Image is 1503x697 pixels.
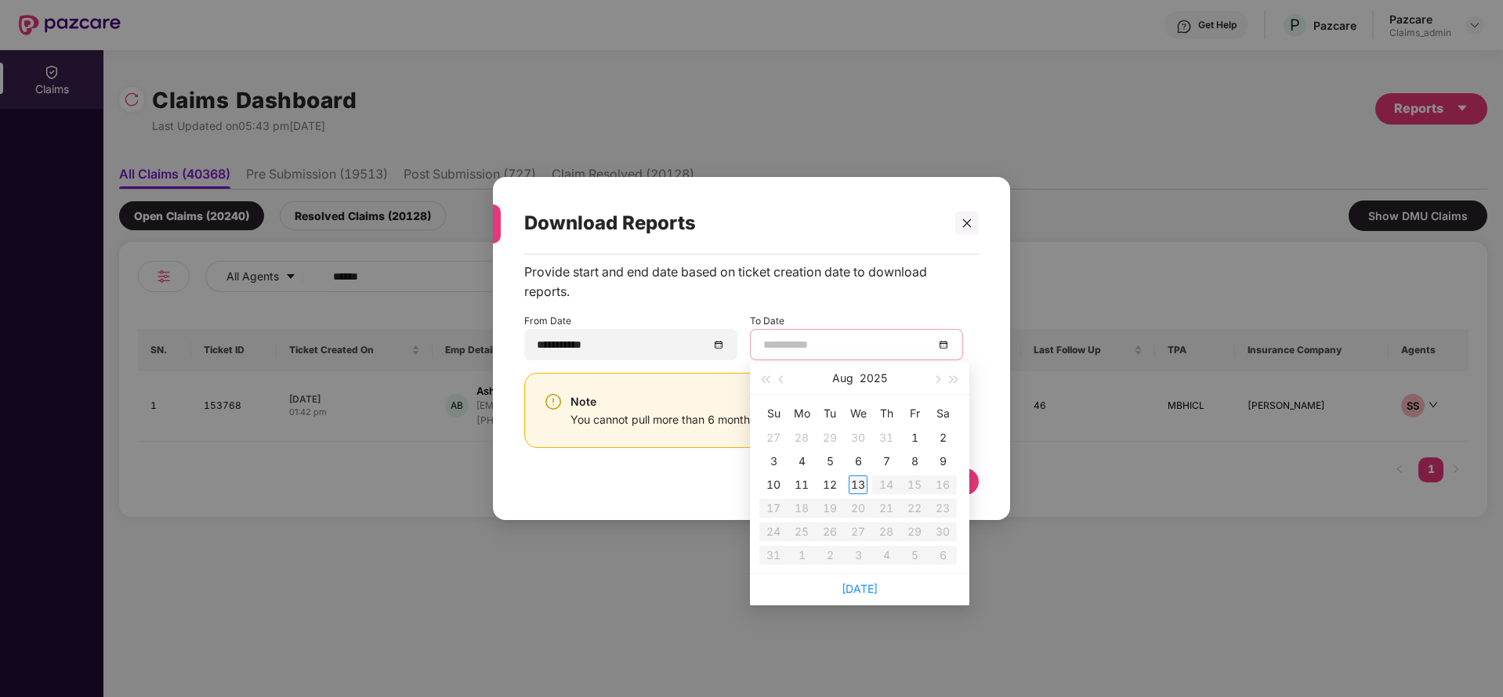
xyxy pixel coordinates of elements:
div: 6 [849,452,867,471]
td: 2025-08-01 [900,426,929,450]
td: 2025-07-29 [816,426,844,450]
td: 2025-08-05 [816,450,844,473]
td: 2025-08-04 [788,450,816,473]
span: close [962,218,972,229]
div: 12 [820,475,839,494]
td: 2025-08-02 [929,426,957,450]
th: Mo [788,401,816,426]
td: 2025-08-12 [816,473,844,497]
div: From Date [524,314,737,360]
div: 5 [820,452,839,471]
button: Aug [832,363,853,394]
div: 4 [792,452,811,471]
td: 2025-08-10 [759,473,788,497]
td: 2025-07-28 [788,426,816,450]
a: [DATE] [842,582,878,595]
div: 1 [905,428,924,447]
td: 2025-08-08 [900,450,929,473]
td: 2025-08-03 [759,450,788,473]
div: Note [570,392,846,411]
th: Tu [816,401,844,426]
div: 8 [905,452,924,471]
div: Download Reports [524,193,941,254]
td: 2025-08-07 [872,450,900,473]
th: Su [759,401,788,426]
td: 2025-08-13 [844,473,872,497]
div: 27 [764,428,783,447]
div: 9 [933,452,952,471]
div: 30 [849,428,867,447]
div: 7 [877,452,896,471]
td: 2025-07-31 [872,426,900,450]
div: 11 [792,475,811,494]
div: To Date [750,314,963,360]
div: Provide start and end date based on ticket creation date to download reports. [524,262,963,302]
div: 3 [764,452,783,471]
div: 13 [849,475,867,494]
td: 2025-08-11 [788,473,816,497]
th: Sa [929,401,957,426]
th: Fr [900,401,929,426]
div: 10 [764,475,783,494]
div: 28 [792,428,811,447]
td: 2025-08-09 [929,450,957,473]
div: 29 [820,428,839,447]
div: 31 [877,428,896,447]
div: 2 [933,428,952,447]
td: 2025-08-06 [844,450,872,473]
img: svg+xml;base64,PHN2ZyBpZD0iV2FybmluZ18tXzI0eDI0IiBkYXRhLW5hbWU9Ildhcm5pbmcgLSAyNHgyNCIgeG1sbnM9Im... [544,392,563,411]
button: 2025 [860,363,887,394]
th: Th [872,401,900,426]
th: We [844,401,872,426]
div: You cannot pull more than 6 months of data at a time. [570,411,846,428]
td: 2025-07-30 [844,426,872,450]
td: 2025-07-27 [759,426,788,450]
